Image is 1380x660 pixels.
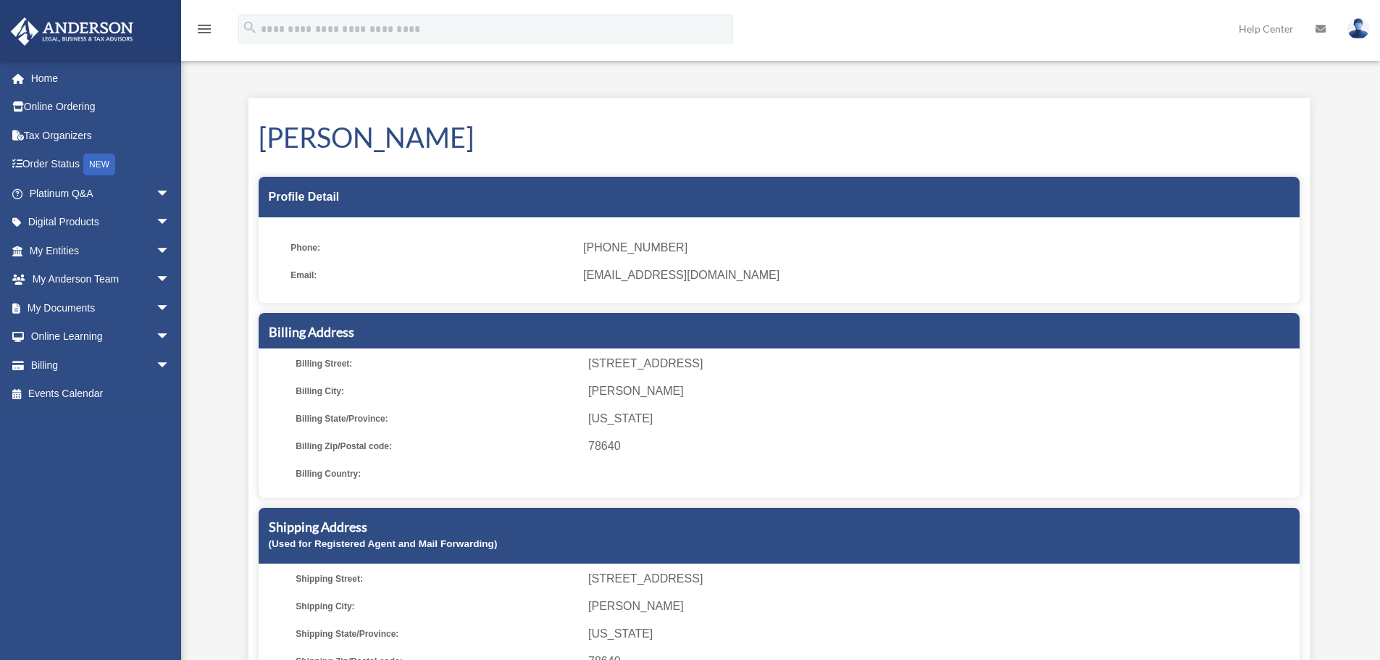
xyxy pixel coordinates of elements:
[156,322,185,352] span: arrow_drop_down
[290,238,573,258] span: Phone:
[10,93,192,122] a: Online Ordering
[242,20,258,35] i: search
[296,354,578,374] span: Billing Street:
[10,179,192,208] a: Platinum Q&Aarrow_drop_down
[196,20,213,38] i: menu
[156,293,185,323] span: arrow_drop_down
[10,322,192,351] a: Online Learningarrow_drop_down
[196,25,213,38] a: menu
[296,624,578,644] span: Shipping State/Province:
[583,238,1289,258] span: [PHONE_NUMBER]
[259,177,1300,217] div: Profile Detail
[296,464,578,484] span: Billing Country:
[156,208,185,238] span: arrow_drop_down
[10,380,192,409] a: Events Calendar
[588,381,1294,401] span: [PERSON_NAME]
[588,596,1294,617] span: [PERSON_NAME]
[259,118,1300,156] h1: [PERSON_NAME]
[269,518,1289,536] h5: Shipping Address
[10,351,192,380] a: Billingarrow_drop_down
[10,208,192,237] a: Digital Productsarrow_drop_down
[7,17,138,46] img: Anderson Advisors Platinum Portal
[290,265,573,285] span: Email:
[296,436,578,456] span: Billing Zip/Postal code:
[10,265,192,294] a: My Anderson Teamarrow_drop_down
[156,351,185,380] span: arrow_drop_down
[588,354,1294,374] span: [STREET_ADDRESS]
[10,64,192,93] a: Home
[156,179,185,209] span: arrow_drop_down
[83,154,115,175] div: NEW
[10,121,192,150] a: Tax Organizers
[583,265,1289,285] span: [EMAIL_ADDRESS][DOMAIN_NAME]
[296,596,578,617] span: Shipping City:
[588,569,1294,589] span: [STREET_ADDRESS]
[296,569,578,589] span: Shipping Street:
[588,624,1294,644] span: [US_STATE]
[296,409,578,429] span: Billing State/Province:
[10,293,192,322] a: My Documentsarrow_drop_down
[269,323,1289,341] h5: Billing Address
[296,381,578,401] span: Billing City:
[588,409,1294,429] span: [US_STATE]
[10,236,192,265] a: My Entitiesarrow_drop_down
[1347,18,1369,39] img: User Pic
[10,150,192,180] a: Order StatusNEW
[156,236,185,266] span: arrow_drop_down
[588,436,1294,456] span: 78640
[156,265,185,295] span: arrow_drop_down
[269,538,498,549] small: (Used for Registered Agent and Mail Forwarding)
